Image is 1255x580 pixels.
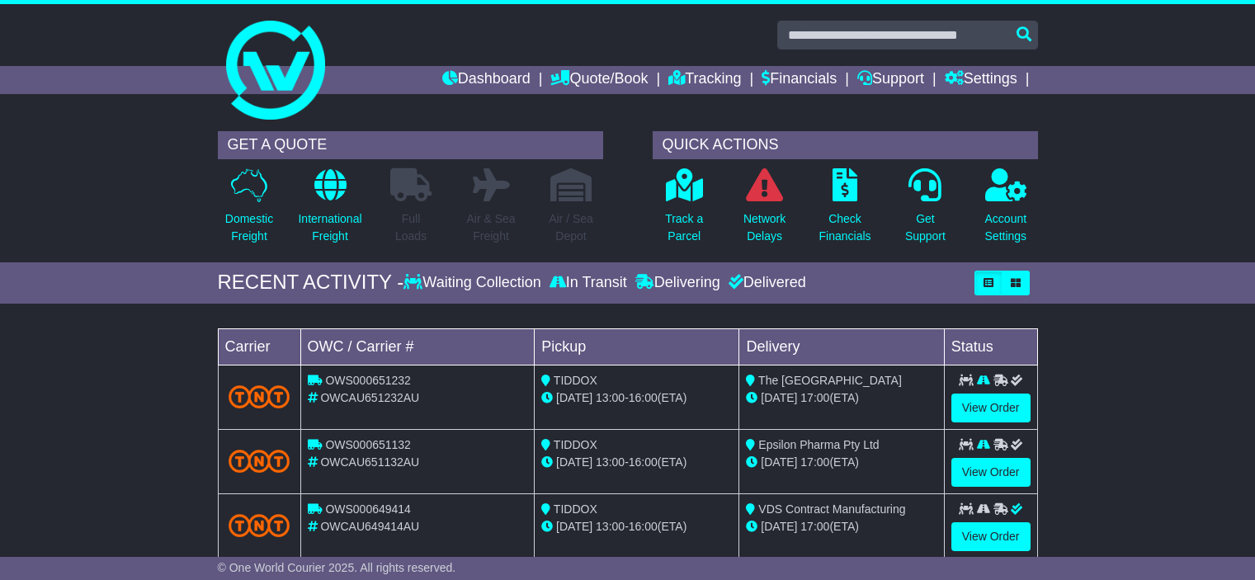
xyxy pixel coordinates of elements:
[556,391,592,404] span: [DATE]
[466,210,515,245] p: Air & Sea Freight
[800,455,829,469] span: 17:00
[761,455,797,469] span: [DATE]
[224,167,274,254] a: DomesticFreight
[631,274,724,292] div: Delivering
[229,514,290,536] img: TNT_Domestic.png
[325,502,411,516] span: OWS000649414
[665,210,703,245] p: Track a Parcel
[218,131,603,159] div: GET A QUOTE
[550,66,648,94] a: Quote/Book
[945,66,1017,94] a: Settings
[857,66,924,94] a: Support
[819,210,871,245] p: Check Financials
[761,391,797,404] span: [DATE]
[320,391,419,404] span: OWCAU651232AU
[229,450,290,472] img: TNT_Domestic.png
[743,167,786,254] a: NetworkDelays
[390,210,432,245] p: Full Loads
[549,210,593,245] p: Air / Sea Depot
[629,520,658,533] span: 16:00
[596,455,625,469] span: 13:00
[320,520,419,533] span: OWCAU649414AU
[225,210,273,245] p: Domestic Freight
[746,454,937,471] div: (ETA)
[668,66,741,94] a: Tracking
[554,438,597,451] span: TIDDOX
[545,274,631,292] div: In Transit
[746,389,937,407] div: (ETA)
[758,374,902,387] span: The [GEOGRAPHIC_DATA]
[762,66,837,94] a: Financials
[300,328,535,365] td: OWC / Carrier #
[325,438,411,451] span: OWS000651132
[951,458,1031,487] a: View Order
[758,502,905,516] span: VDS Contract Manufacturing
[325,374,411,387] span: OWS000651232
[819,167,872,254] a: CheckFinancials
[629,455,658,469] span: 16:00
[596,391,625,404] span: 13:00
[554,502,597,516] span: TIDDOX
[218,271,404,295] div: RECENT ACTIVITY -
[951,394,1031,422] a: View Order
[743,210,786,245] p: Network Delays
[298,210,361,245] p: International Freight
[739,328,944,365] td: Delivery
[297,167,362,254] a: InternationalFreight
[800,520,829,533] span: 17:00
[403,274,545,292] div: Waiting Collection
[629,391,658,404] span: 16:00
[229,385,290,408] img: TNT_Domestic.png
[556,520,592,533] span: [DATE]
[944,328,1037,365] td: Status
[984,167,1028,254] a: AccountSettings
[758,438,879,451] span: Epsilon Pharma Pty Ltd
[951,522,1031,551] a: View Order
[904,167,946,254] a: GetSupport
[218,561,456,574] span: © One World Courier 2025. All rights reserved.
[800,391,829,404] span: 17:00
[596,520,625,533] span: 13:00
[535,328,739,365] td: Pickup
[905,210,946,245] p: Get Support
[724,274,806,292] div: Delivered
[556,455,592,469] span: [DATE]
[985,210,1027,245] p: Account Settings
[746,518,937,535] div: (ETA)
[554,374,597,387] span: TIDDOX
[442,66,531,94] a: Dashboard
[664,167,704,254] a: Track aParcel
[653,131,1038,159] div: QUICK ACTIONS
[218,328,300,365] td: Carrier
[541,518,732,535] div: - (ETA)
[320,455,419,469] span: OWCAU651132AU
[541,389,732,407] div: - (ETA)
[541,454,732,471] div: - (ETA)
[761,520,797,533] span: [DATE]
